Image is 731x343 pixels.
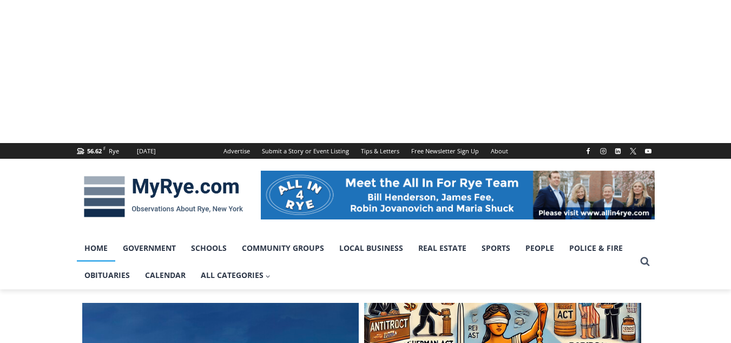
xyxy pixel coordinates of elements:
[201,269,271,281] span: All Categories
[103,145,106,151] span: F
[77,235,635,289] nav: Primary Navigation
[137,262,193,289] a: Calendar
[405,143,485,159] a: Free Newsletter Sign Up
[411,235,474,262] a: Real Estate
[77,262,137,289] a: Obituaries
[635,252,655,271] button: View Search Form
[582,145,595,158] a: Facebook
[332,235,411,262] a: Local Business
[485,143,514,159] a: About
[597,145,610,158] a: Instagram
[518,235,562,262] a: People
[77,169,250,225] img: MyRye.com
[193,262,279,289] a: All Categories
[642,145,655,158] a: YouTube
[562,235,630,262] a: Police & Fire
[256,143,355,159] a: Submit a Story or Event Listing
[87,147,102,155] span: 56.62
[183,235,234,262] a: Schools
[474,235,518,262] a: Sports
[261,171,655,219] img: All in for Rye
[355,143,405,159] a: Tips & Letters
[611,145,624,158] a: Linkedin
[218,143,256,159] a: Advertise
[218,143,514,159] nav: Secondary Navigation
[109,146,119,156] div: Rye
[234,235,332,262] a: Community Groups
[627,145,640,158] a: X
[137,146,156,156] div: [DATE]
[115,235,183,262] a: Government
[77,235,115,262] a: Home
